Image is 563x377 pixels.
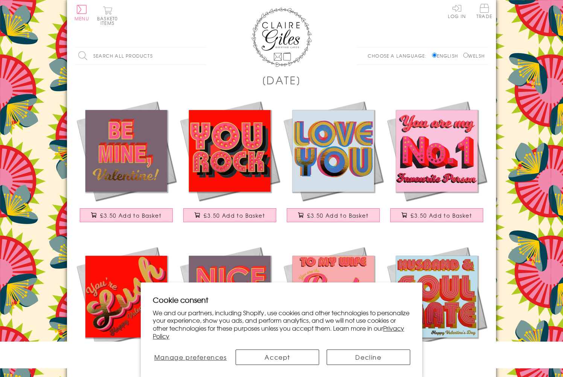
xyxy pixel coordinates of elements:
[153,324,404,340] a: Privacy Policy
[390,208,484,222] button: £3.50 Add to Basket
[100,212,161,219] span: £3.50 Add to Basket
[262,72,301,88] h1: [DATE]
[281,99,385,230] a: Valentine's Day Card, Love You, text foiled in shiny gold £3.50 Add to Basket
[153,309,410,340] p: We and our partners, including Shopify, use cookies and other technologies to personalize your ex...
[411,212,472,219] span: £3.50 Add to Basket
[75,245,178,348] img: Valentine's Day Card, You're Lush, text foiled in shiny gold
[75,99,178,230] a: Valentine's Day Card, Be Mine, text foiled in shiny gold £3.50 Add to Basket
[432,52,462,59] label: English
[178,99,281,230] a: Valentine's Day Card, You Rock, text foiled in shiny gold £3.50 Add to Basket
[75,99,178,203] img: Valentine's Day Card, Be Mine, text foiled in shiny gold
[75,5,89,21] button: Menu
[80,208,173,222] button: £3.50 Add to Basket
[476,4,492,20] a: Trade
[75,15,89,22] span: Menu
[178,99,281,203] img: Valentine's Day Card, You Rock, text foiled in shiny gold
[100,15,118,26] span: 0 items
[75,245,178,375] a: Valentine's Day Card, You're Lush, text foiled in shiny gold £3.50 Add to Basket
[448,4,466,18] a: Log In
[97,6,118,25] button: Basket0 items
[251,8,312,67] img: Claire Giles Greetings Cards
[385,99,488,203] img: Valentine's Day Card, No. 1, text foiled in shiny gold
[153,350,228,365] button: Manage preferences
[385,245,488,348] img: Valentine's Day Card, Husband Soul Mate, text foiled in shiny gold
[153,295,410,305] h2: Cookie consent
[178,245,281,348] img: Valentine's Day Card, Nice Arse, text foiled in shiny gold
[463,52,485,59] label: Welsh
[281,245,385,375] a: Valentine's Day Card, Wife the Best Thing, text foiled in shiny gold £3.50 Add to Basket
[385,99,488,230] a: Valentine's Day Card, No. 1, text foiled in shiny gold £3.50 Add to Basket
[287,208,380,222] button: £3.50 Add to Basket
[178,245,281,375] a: Valentine's Day Card, Nice Arse, text foiled in shiny gold £3.50 Add to Basket
[281,245,385,348] img: Valentine's Day Card, Wife the Best Thing, text foiled in shiny gold
[307,212,368,219] span: £3.50 Add to Basket
[154,353,227,362] span: Manage preferences
[183,208,277,222] button: £3.50 Add to Basket
[75,47,206,64] input: Search all products
[463,53,468,58] input: Welsh
[476,4,492,18] span: Trade
[385,245,488,375] a: Valentine's Day Card, Husband Soul Mate, text foiled in shiny gold £3.50 Add to Basket
[236,350,319,365] button: Accept
[199,47,206,64] input: Search
[327,350,410,365] button: Decline
[204,212,265,219] span: £3.50 Add to Basket
[432,53,437,58] input: English
[281,99,385,203] img: Valentine's Day Card, Love You, text foiled in shiny gold
[368,52,431,59] p: Choose a language:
